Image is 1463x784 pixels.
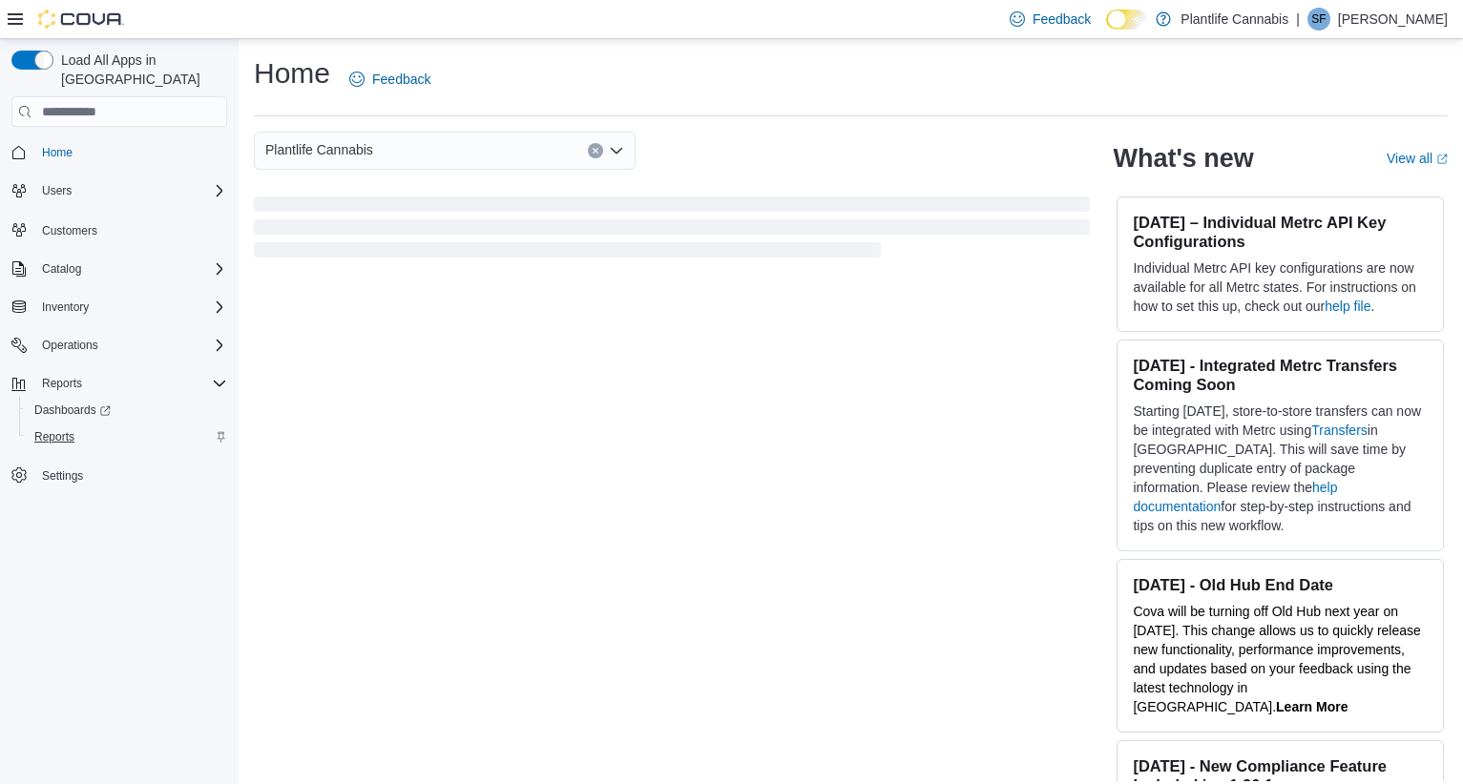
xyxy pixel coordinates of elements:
span: Inventory [42,299,89,315]
span: Operations [42,338,98,353]
span: Users [34,179,227,202]
span: Dashboards [34,402,111,418]
span: Home [42,145,73,160]
p: Individual Metrc API key configurations are now available for all Metrc states. For instructions ... [1133,258,1428,316]
span: Dashboards [27,399,227,422]
button: Home [4,138,235,166]
button: Settings [4,462,235,489]
span: Settings [42,468,83,484]
span: Feedback [372,70,430,89]
button: Reports [19,423,235,450]
span: Inventory [34,296,227,319]
span: Customers [42,223,97,238]
h2: What's new [1113,143,1253,174]
button: Inventory [4,294,235,320]
a: Reports [27,425,82,448]
button: Reports [4,370,235,397]
button: Clear input [588,143,603,158]
button: Users [4,177,235,204]
span: Loading [254,200,1090,261]
span: Cova will be turning off Old Hub next year on [DATE]. This change allows us to quickly release ne... [1133,604,1420,714]
nav: Complex example [11,131,227,539]
button: Customers [4,216,235,243]
span: Customers [34,217,227,241]
span: Reports [42,376,82,391]
a: Dashboards [19,397,235,423]
a: Dashboards [27,399,118,422]
a: Settings [34,464,91,487]
a: Customers [34,219,105,242]
span: Plantlife Cannabis [265,138,373,161]
p: Plantlife Cannabis [1181,8,1288,31]
button: Inventory [34,296,96,319]
img: Cova [38,10,124,29]
button: Open list of options [609,143,624,158]
h3: [DATE] - Old Hub End Date [1133,575,1428,594]
span: Home [34,140,227,164]
a: Transfers [1311,423,1368,438]
button: Users [34,179,79,202]
button: Catalog [4,256,235,282]
span: Settings [34,464,227,487]
button: Reports [34,372,90,395]
button: Operations [34,334,106,357]
p: [PERSON_NAME] [1338,8,1448,31]
h1: Home [254,54,330,93]
span: Load All Apps in [GEOGRAPHIC_DATA] [53,51,227,89]
h3: [DATE] - Integrated Metrc Transfers Coming Soon [1133,356,1428,394]
span: SF [1311,8,1326,31]
span: Users [42,183,72,198]
span: Reports [34,372,227,395]
span: Catalog [42,261,81,277]
span: Feedback [1033,10,1091,29]
div: Sean Fisher [1307,8,1330,31]
button: Catalog [34,258,89,280]
span: Operations [34,334,227,357]
input: Dark Mode [1106,10,1146,30]
h3: [DATE] – Individual Metrc API Key Configurations [1133,213,1428,251]
span: Dark Mode [1106,30,1107,31]
span: Reports [27,425,227,448]
span: Catalog [34,258,227,280]
svg: External link [1436,154,1448,165]
p: Starting [DATE], store-to-store transfers can now be integrated with Metrc using in [GEOGRAPHIC_D... [1133,402,1428,535]
a: Home [34,141,80,164]
a: Feedback [342,60,438,98]
span: Reports [34,429,74,444]
button: Operations [4,332,235,359]
a: Learn More [1276,699,1348,714]
a: help file [1325,299,1370,314]
p: | [1296,8,1300,31]
a: View allExternal link [1387,151,1448,166]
